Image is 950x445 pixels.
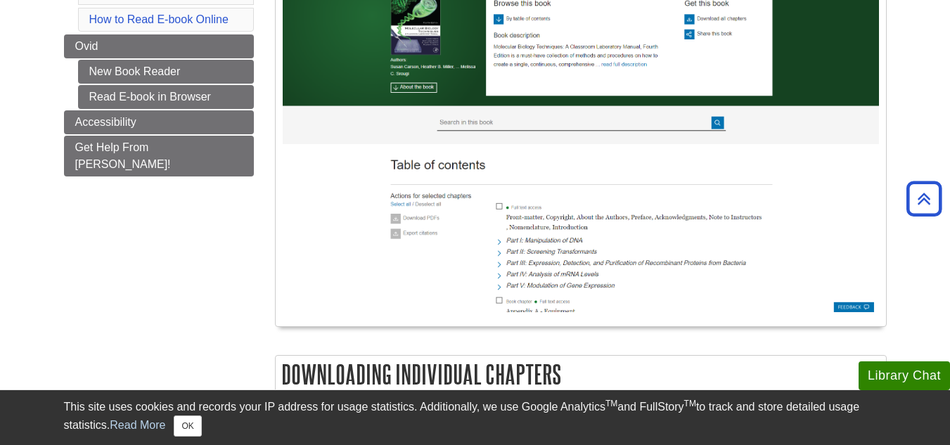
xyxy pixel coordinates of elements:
a: Back to Top [901,189,946,208]
a: Accessibility [64,110,254,134]
a: Read More [110,419,165,431]
sup: TM [684,399,696,408]
div: This site uses cookies and records your IP address for usage statistics. Additionally, we use Goo... [64,399,887,437]
button: Library Chat [859,361,950,390]
a: Ovid [64,34,254,58]
span: Accessibility [75,116,136,128]
a: Get Help From [PERSON_NAME]! [64,136,254,176]
h2: Downloading Individual Chapters [276,356,886,393]
a: New Book Reader [78,60,254,84]
sup: TM [605,399,617,408]
span: Get Help From [PERSON_NAME]! [75,141,171,170]
a: Read E-book in Browser [78,85,254,109]
button: Close [174,415,201,437]
a: How to Read E-book Online [89,13,229,25]
span: Ovid [75,40,98,52]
